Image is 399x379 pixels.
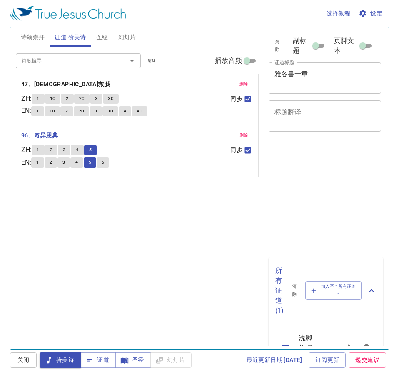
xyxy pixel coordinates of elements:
[79,95,85,102] span: 2C
[355,355,379,365] span: 递交建议
[137,107,142,115] span: 4C
[142,56,161,66] button: 清除
[87,355,109,365] span: 证道
[97,157,109,167] button: 6
[132,106,147,116] button: 4C
[21,32,45,42] span: 诗颂崇拜
[55,32,86,42] span: 证道 赞美诗
[46,355,74,365] span: 赞美诗
[269,37,287,55] button: 清除
[360,8,382,19] span: 设定
[274,70,376,86] textarea: 雅各書一章
[90,106,102,116] button: 3
[37,95,39,102] span: 1
[57,157,70,167] button: 3
[71,145,83,155] button: 4
[103,94,119,104] button: 3C
[299,333,317,363] span: 洗脚礼 圣餐礼
[80,352,116,368] button: 证道
[21,79,110,90] b: 47、[DEMOGRAPHIC_DATA]救我
[95,95,97,102] span: 3
[96,32,108,42] span: 圣经
[21,157,31,167] p: EN :
[74,106,90,116] button: 2C
[285,282,303,299] button: 清除
[124,107,126,115] span: 4
[31,106,44,116] button: 1
[76,146,78,154] span: 4
[45,94,61,104] button: 1C
[50,107,55,115] span: 1C
[21,79,112,90] button: 47、[DEMOGRAPHIC_DATA]救我
[90,94,102,104] button: 3
[311,283,357,298] span: 加入至＂所有证道＂
[230,146,242,155] span: 同步
[239,132,248,139] span: 删除
[349,352,386,368] a: 递交建议
[327,8,351,19] span: 选择教程
[84,145,97,155] button: 5
[21,94,32,104] p: ZH :
[265,140,360,254] iframe: from-child
[10,6,126,21] img: True Jesus Church
[115,352,151,368] button: 圣经
[108,95,114,102] span: 3C
[234,130,253,140] button: 删除
[274,38,282,53] span: 清除
[37,146,39,154] span: 1
[45,157,57,167] button: 2
[102,106,118,116] button: 3C
[74,94,90,104] button: 2C
[269,324,383,372] ul: sermon lineup list
[32,94,44,104] button: 1
[63,146,65,154] span: 3
[31,157,44,167] button: 1
[89,146,92,154] span: 5
[357,6,386,21] button: 设定
[234,79,253,89] button: 删除
[102,159,104,166] span: 6
[247,355,302,365] span: 最近更新日期 [DATE]
[315,355,339,365] span: 订阅更新
[334,36,358,56] span: 页脚文本
[309,352,346,368] a: 订阅更新
[147,57,156,65] span: 清除
[32,145,44,155] button: 1
[36,107,39,115] span: 1
[243,352,306,368] a: 最近更新日期 [DATE]
[40,352,81,368] button: 赞美诗
[230,95,242,103] span: 同步
[269,257,383,324] div: 所有证道(1)清除加入至＂所有证道＂
[36,159,39,166] span: 1
[290,283,298,298] span: 清除
[89,159,91,166] span: 5
[323,6,354,21] button: 选择教程
[79,107,85,115] span: 2C
[215,56,242,66] span: 播放音频
[293,36,311,56] span: 副标题
[58,145,70,155] button: 3
[10,352,37,368] button: 关闭
[75,159,78,166] span: 4
[62,159,65,166] span: 3
[126,55,138,67] button: Open
[45,145,57,155] button: 2
[61,94,73,104] button: 2
[65,107,68,115] span: 2
[21,130,58,141] b: 96、奇异恩典
[66,95,68,102] span: 2
[119,106,131,116] button: 4
[21,145,32,155] p: ZH :
[70,157,83,167] button: 4
[21,106,31,116] p: EN :
[275,266,284,316] p: 所有证道 ( 1 )
[17,355,30,365] span: 关闭
[107,107,113,115] span: 3C
[239,80,248,88] span: 删除
[60,106,73,116] button: 2
[122,355,144,365] span: 圣经
[50,95,56,102] span: 1C
[305,281,362,299] button: 加入至＂所有证道＂
[21,130,60,141] button: 96、奇异恩典
[84,157,96,167] button: 5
